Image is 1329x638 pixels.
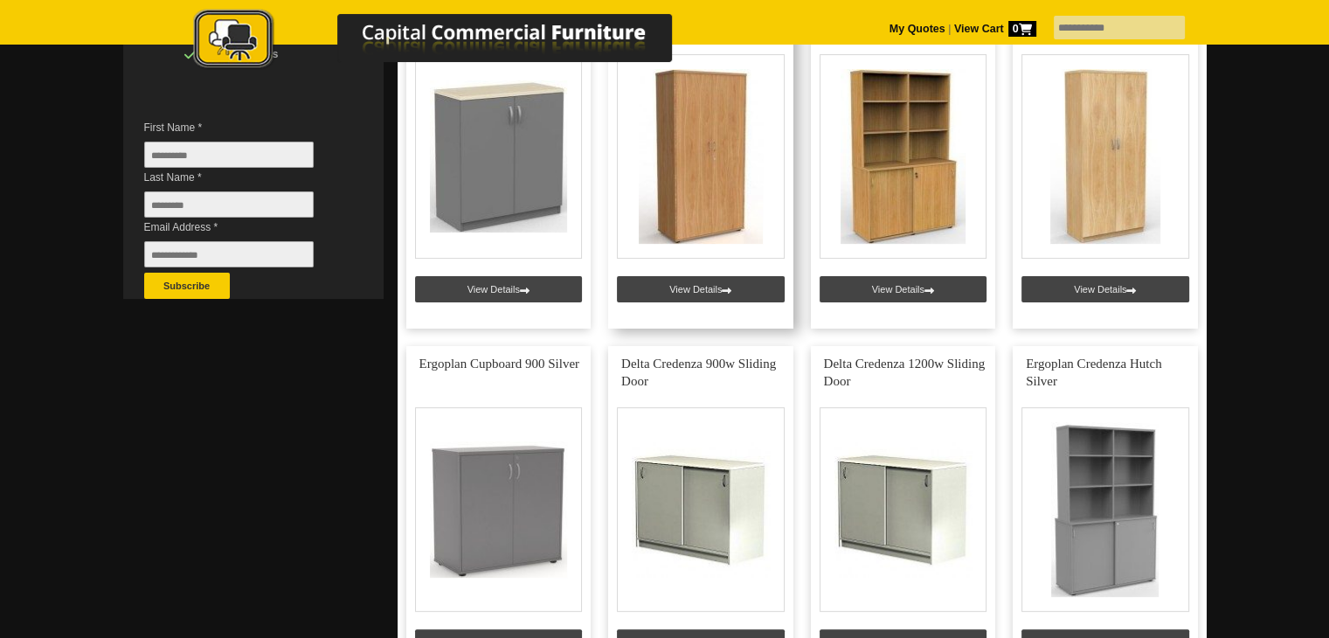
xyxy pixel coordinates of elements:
[144,218,340,236] span: Email Address *
[954,23,1036,35] strong: View Cart
[144,191,314,218] input: Last Name *
[1008,21,1036,37] span: 0
[951,23,1035,35] a: View Cart0
[144,273,230,299] button: Subscribe
[144,119,340,136] span: First Name *
[144,169,340,186] span: Last Name *
[145,9,757,78] a: Capital Commercial Furniture Logo
[144,142,314,168] input: First Name *
[145,9,757,73] img: Capital Commercial Furniture Logo
[889,23,945,35] a: My Quotes
[144,241,314,267] input: Email Address *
